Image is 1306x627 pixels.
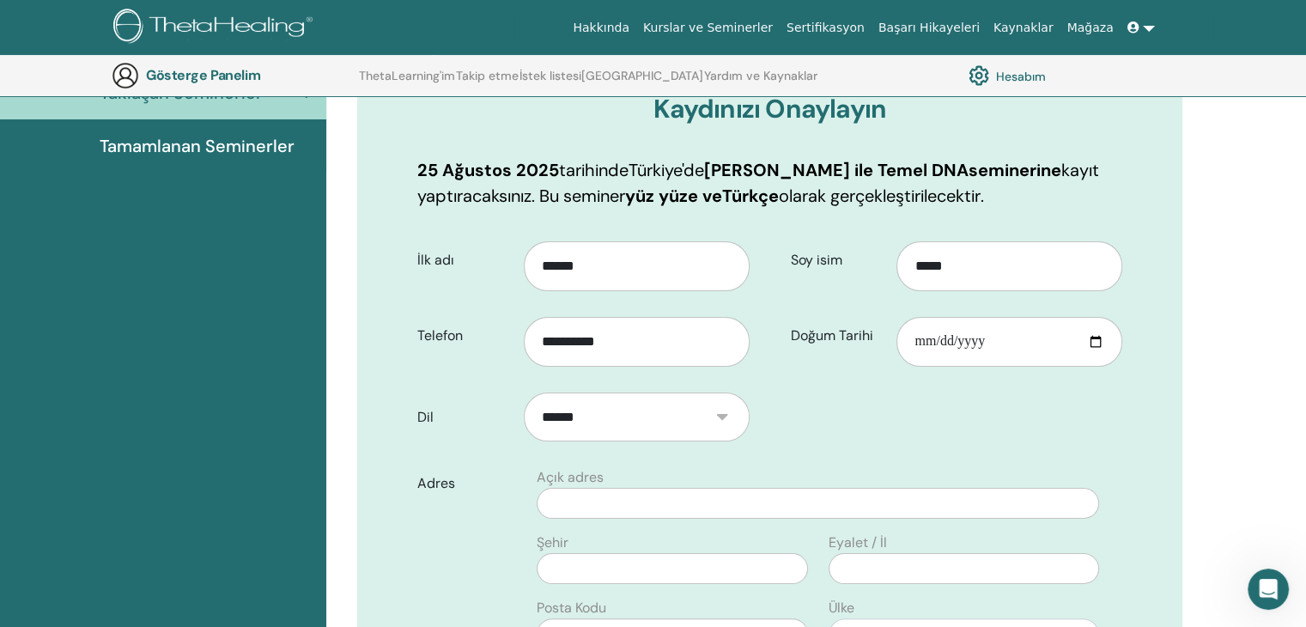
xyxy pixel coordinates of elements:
a: Yardım ve Kaynaklar [704,69,817,96]
font: tarihinde [559,159,629,181]
font: olarak gerçekleştirilecektir [779,185,981,207]
a: Hesabım [969,61,1046,90]
a: [GEOGRAPHIC_DATA] [581,69,703,96]
a: Hakkında [566,12,636,44]
font: Hakkında [573,21,629,34]
a: Sertifikasyon [780,12,872,44]
font: . Bu seminer [532,185,625,207]
font: Posta Kodu [537,599,606,617]
a: Kaynaklar [987,12,1060,44]
font: Kaynaklar [993,21,1054,34]
font: yüz yüze ve [625,185,722,207]
font: seminerine [969,159,1061,181]
a: Başarı Hikayeleri [872,12,987,44]
font: Hesabım [996,69,1046,84]
font: Gösterge Panelim [146,66,260,84]
font: Türkçe [722,185,779,207]
img: logo.png [113,9,319,47]
img: generic-user-icon.jpg [112,62,139,89]
font: Ülke [829,599,854,617]
font: Türkiye'de [629,159,704,181]
font: [GEOGRAPHIC_DATA] [581,68,703,83]
font: Açık adres [537,468,604,486]
a: ThetaLearning'im [359,69,455,96]
font: Yaklaşan Seminerler [100,82,263,104]
iframe: Intercom canlı sohbet [1248,569,1289,610]
font: İstek listesi [519,68,581,83]
font: . [981,185,984,207]
font: Doğum Tarihi [791,326,873,344]
font: Tamamlanan Seminerler [100,135,295,157]
font: Takip etme [456,68,519,83]
a: Takip etme [456,69,519,96]
a: Mağaza [1060,12,1120,44]
font: Telefon [417,326,463,344]
font: Eyalet / İl [829,533,887,551]
font: Yardım ve Kaynaklar [704,68,817,83]
font: İlk adı [417,251,454,269]
font: kayıt yaptıracaksınız [417,159,1099,207]
font: 25 Ağustos 2025 [417,159,559,181]
font: Adres [417,474,455,492]
font: Sertifikasyon [787,21,865,34]
font: Başarı Hikayeleri [878,21,980,34]
font: [PERSON_NAME] ile Temel DNA [704,159,969,181]
font: Kurslar ve Seminerler [643,21,773,34]
font: Soy isim [791,251,842,269]
img: cog.svg [969,61,989,90]
font: Kaydınızı Onaylayın [653,92,886,125]
a: İstek listesi [519,69,581,96]
font: Mağaza [1066,21,1113,34]
font: Şehir [537,533,568,551]
font: ThetaLearning'im [359,68,455,83]
a: Kurslar ve Seminerler [636,12,780,44]
font: Dil [417,408,434,426]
